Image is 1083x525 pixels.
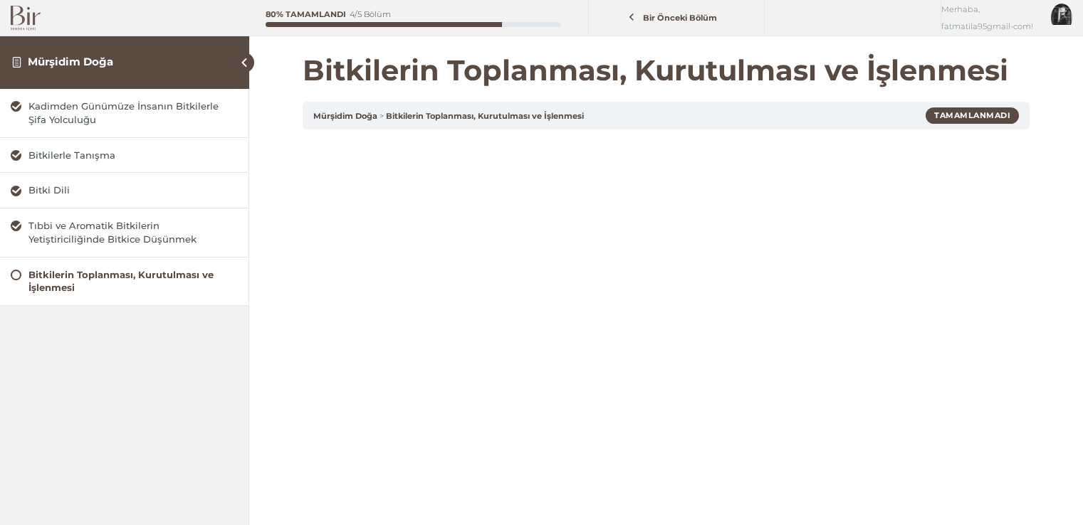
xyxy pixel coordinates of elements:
[266,11,346,18] div: 80% Tamamlandı
[11,219,238,246] a: Tıbbi ve Aromatik Bitkilerin Yetiştiriciliğinde Bitkice Düşünmek
[941,1,1040,35] span: Merhaba, fatmatila95gmail-com!
[11,268,238,295] a: Bitkilerin Toplanması, Kurutulması ve İşlenmesi
[592,5,761,31] a: Bir Önceki Bölüm
[28,100,238,127] div: Kadimden Günümüze İnsanın Bitkilerle Şifa Yolculuğu
[28,219,238,246] div: Tıbbi ve Aromatik Bitkilerin Yetiştiriciliğinde Bitkice Düşünmek
[386,111,584,121] a: Bitkilerin Toplanması, Kurutulması ve İşlenmesi
[635,13,726,23] span: Bir Önceki Bölüm
[11,100,238,127] a: Kadimden Günümüze İnsanın Bitkilerle Şifa Yolculuğu
[926,107,1019,123] div: Tamamlanmadı
[350,11,391,18] div: 4/5 Bölüm
[11,149,238,162] a: Bitkilerle Tanışma
[11,184,238,197] a: Bitki Dili
[11,6,41,31] img: Bir Logo
[303,53,1030,87] h1: Bitkilerin Toplanması, Kurutulması ve İşlenmesi
[28,55,113,68] a: Mürşidim Doğa
[28,268,238,295] div: Bitkilerin Toplanması, Kurutulması ve İşlenmesi
[28,184,238,197] div: Bitki Dili
[28,149,238,162] div: Bitkilerle Tanışma
[313,111,377,121] a: Mürşidim Doğa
